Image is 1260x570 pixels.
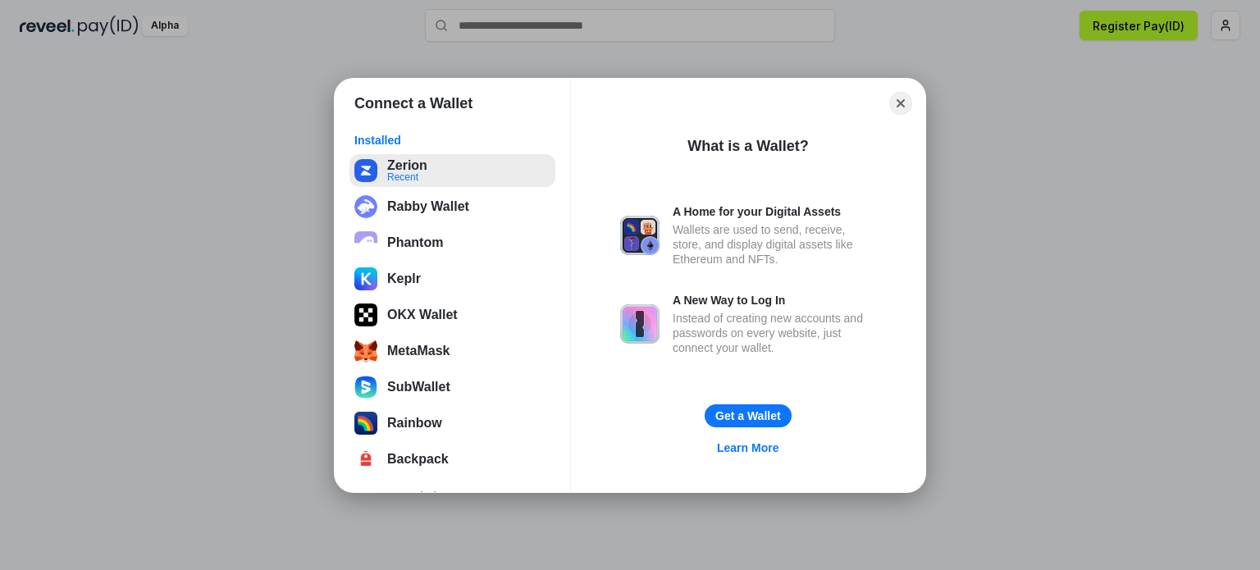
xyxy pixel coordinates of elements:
[354,267,377,290] img: ByMCUfJCc2WaAAAAAElFTkSuQmCC
[354,412,377,435] img: svg+xml;base64,PHN2ZyB4bWxucz0iaHR0cDovL3d3dy53My5vcmcvMjAwMC9zdmciIHdpZHRoPSIzMiIgaGVpZ2h0PSIzMi...
[349,226,555,259] button: Phantom
[354,340,377,363] img: svg+xml;base64,PHN2ZyB3aWR0aD0iMzUiIGhlaWdodD0iMzQiIHZpZXdCb3g9IjAgMCAzNSAzNCIgZmlsbD0ibm9uZSIgeG...
[673,222,876,267] div: Wallets are used to send, receive, store, and display digital assets like Ethereum and NFTs.
[717,440,778,455] div: Learn More
[354,93,472,113] h1: Connect a Wallet
[673,293,876,308] div: A New Way to Log In
[354,159,377,182] img: svg+xml,%3Csvg%20xmlns%3D%22http%3A%2F%2Fwww.w3.org%2F2000%2Fsvg%22%20width%3D%22512%22%20height%...
[673,311,876,355] div: Instead of creating new accounts and passwords on every website, just connect your wallet.
[687,136,808,156] div: What is a Wallet?
[387,380,450,394] div: SubWallet
[620,304,660,344] img: svg+xml,%3Csvg%20xmlns%3D%22http%3A%2F%2Fwww.w3.org%2F2000%2Fsvg%22%20fill%3D%22none%22%20viewBox...
[349,262,555,295] button: Keplr
[387,416,442,431] div: Rainbow
[354,133,550,148] div: Installed
[354,448,377,471] img: 4BxBxKvl5W07cAAAAASUVORK5CYII=
[354,195,377,218] img: svg+xml;base64,PHN2ZyB3aWR0aD0iMzIiIGhlaWdodD0iMzIiIHZpZXdCb3g9IjAgMCAzMiAzMiIgZmlsbD0ibm9uZSIgeG...
[349,299,555,331] button: OKX Wallet
[349,371,555,404] button: SubWallet
[387,452,449,467] div: Backpack
[349,335,555,367] button: MetaMask
[387,344,450,358] div: MetaMask
[673,204,876,219] div: A Home for your Digital Assets
[387,199,469,214] div: Rabby Wallet
[349,443,555,476] button: Backpack
[349,407,555,440] button: Rainbow
[354,376,377,399] img: svg+xml;base64,PHN2ZyB3aWR0aD0iMTYwIiBoZWlnaHQ9IjE2MCIgZmlsbD0ibm9uZSIgeG1sbnM9Imh0dHA6Ly93d3cudz...
[715,408,781,423] div: Get a Wallet
[707,437,788,458] a: Learn More
[387,308,458,322] div: OKX Wallet
[387,271,421,286] div: Keplr
[354,231,377,254] img: epq2vO3P5aLWl15yRS7Q49p1fHTx2Sgh99jU3kfXv7cnPATIVQHAx5oQs66JWv3SWEjHOsb3kKgmE5WNBxBId7C8gm8wEgOvz...
[387,171,427,181] div: Recent
[889,92,912,115] button: Close
[354,489,550,504] div: Recommended
[620,216,660,255] img: svg+xml,%3Csvg%20xmlns%3D%22http%3A%2F%2Fwww.w3.org%2F2000%2Fsvg%22%20fill%3D%22none%22%20viewBox...
[354,303,377,326] img: 5VZ71FV6L7PA3gg3tXrdQ+DgLhC+75Wq3no69P3MC0NFQpx2lL04Ql9gHK1bRDjsSBIvScBnDTk1WrlGIZBorIDEYJj+rhdgn...
[349,190,555,223] button: Rabby Wallet
[387,157,427,172] div: Zerion
[705,404,792,427] button: Get a Wallet
[349,154,555,187] button: ZerionRecent
[387,235,443,250] div: Phantom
